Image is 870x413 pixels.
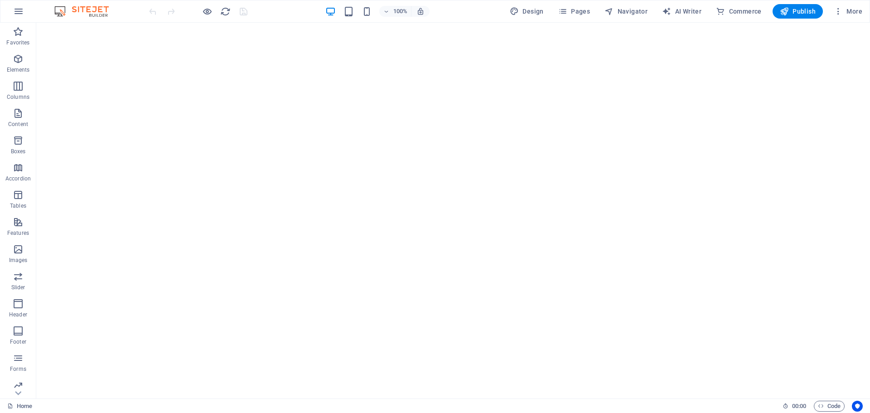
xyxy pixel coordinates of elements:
button: Usercentrics [852,401,863,412]
span: AI Writer [662,7,701,16]
button: Publish [773,4,823,19]
span: More [834,7,862,16]
p: Elements [7,66,30,73]
span: : [798,403,800,409]
p: Accordion [5,175,31,182]
button: Design [506,4,547,19]
button: Code [814,401,845,412]
button: More [830,4,866,19]
p: Images [9,257,28,264]
h6: Session time [783,401,807,412]
p: Content [8,121,28,128]
img: Editor Logo [52,6,120,17]
span: Code [818,401,841,412]
span: Design [510,7,544,16]
p: Tables [10,202,26,209]
span: Publish [780,7,816,16]
div: Design (Ctrl+Alt+Y) [506,4,547,19]
span: Commerce [716,7,762,16]
span: 00 00 [792,401,806,412]
p: Columns [7,93,29,101]
p: Footer [10,338,26,345]
button: 100% [379,6,411,17]
button: reload [220,6,231,17]
button: Click here to leave preview mode and continue editing [202,6,213,17]
span: Pages [558,7,590,16]
button: Commerce [712,4,765,19]
p: Header [9,311,27,318]
p: Forms [10,365,26,373]
p: Boxes [11,148,26,155]
p: Features [7,229,29,237]
h6: 100% [393,6,407,17]
button: Navigator [601,4,651,19]
span: Navigator [604,7,648,16]
p: Slider [11,284,25,291]
p: Favorites [6,39,29,46]
i: On resize automatically adjust zoom level to fit chosen device. [416,7,425,15]
button: Pages [555,4,594,19]
button: AI Writer [658,4,705,19]
a: Click to cancel selection. Double-click to open Pages [7,401,32,412]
